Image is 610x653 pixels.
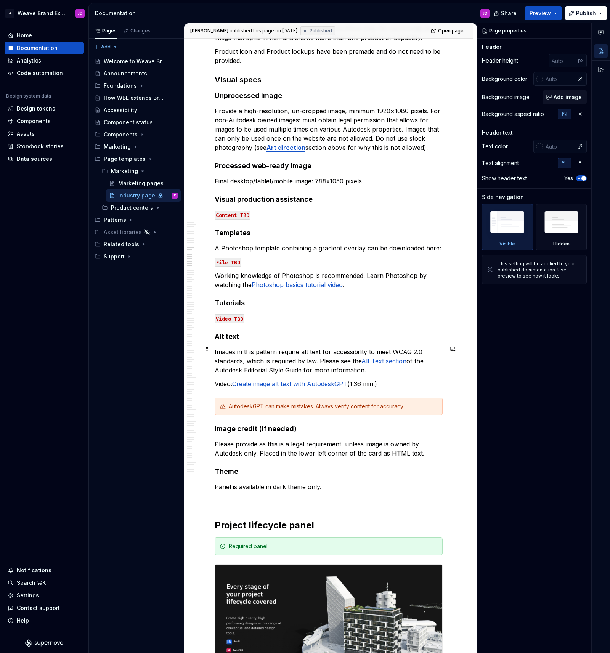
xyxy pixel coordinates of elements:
[530,10,551,17] span: Preview
[215,379,443,388] p: Video: (1:36 min.)
[91,55,181,263] div: Page tree
[554,93,582,101] span: Add image
[190,28,228,34] span: [PERSON_NAME]
[17,130,35,138] div: Assets
[25,639,63,647] svg: Supernova Logo
[104,143,131,151] div: Marketing
[215,298,443,308] h4: Tutorials
[5,140,84,152] a: Storybook stories
[91,55,181,67] a: Welcome to Weave Brand Extended
[104,82,137,90] div: Foundations
[104,228,142,236] div: Asset libraries
[564,175,573,181] label: Yes
[215,47,443,65] p: Product icon and Product lockups have been premade and do not need to be provided.
[17,117,51,125] div: Components
[215,467,443,476] h4: Theme
[17,44,58,52] div: Documentation
[99,202,181,214] div: Product centers
[104,241,139,248] div: Related tools
[482,10,488,16] div: JD
[118,180,164,187] div: Marketing pages
[104,216,126,224] div: Patterns
[17,579,46,587] div: Search ⌘K
[91,92,181,104] a: How WBE extends Brand
[215,195,443,204] h4: Visual production assistance
[91,238,181,250] div: Related tools
[106,177,181,189] a: Marketing pages
[5,9,14,18] div: A
[536,204,587,250] div: Hidden
[215,482,443,491] p: Panel is available in dark theme only.
[104,253,125,260] div: Support
[91,116,181,128] a: Component status
[215,258,241,267] code: File TBD
[77,10,83,16] div: JD
[482,143,508,150] div: Text color
[482,43,501,51] div: Header
[5,153,84,165] a: Data sources
[215,314,244,323] code: Video TBD
[499,241,515,247] div: Visible
[482,110,544,118] div: Background aspect ratio
[111,204,153,212] div: Product centers
[215,424,443,433] h4: Image credit (if needed)
[482,193,524,201] div: Side navigation
[482,129,513,136] div: Header text
[91,141,181,153] div: Marketing
[230,28,297,34] div: published this page on [DATE]
[5,103,84,115] a: Design tokens
[104,119,153,126] div: Component status
[5,55,84,67] a: Analytics
[490,6,522,20] button: Share
[91,104,181,116] a: Accessibility
[111,167,138,175] div: Marketing
[482,175,527,182] div: Show header text
[215,74,443,85] h3: Visual specs
[91,214,181,226] div: Patterns
[106,189,181,202] a: Industry pageJD
[215,161,443,170] h4: Processed web-ready image
[104,131,138,138] div: Components
[498,261,582,279] div: This setting will be applied to your published documentation. Use preview to see how it looks.
[482,93,530,101] div: Background image
[576,10,596,17] span: Publish
[5,577,84,589] button: Search ⌘K
[215,244,443,253] p: A Photoshop template containing a gradient overlay can be downloaded here:
[5,42,84,54] a: Documentation
[229,542,438,550] div: Required panel
[17,143,64,150] div: Storybook stories
[104,106,137,114] div: Accessibility
[553,241,570,247] div: Hidden
[91,226,181,238] div: Asset libraries
[215,271,443,289] p: Working knowledge of Photoshop is recommended. Learn Photoshop by watching the .
[130,28,151,34] div: Changes
[482,75,527,83] div: Background color
[99,165,181,177] div: Marketing
[438,28,464,34] span: Open page
[104,155,146,163] div: Page templates
[215,332,443,341] h4: Alt text
[17,155,52,163] div: Data sources
[17,32,32,39] div: Home
[543,90,587,104] button: Add image
[104,94,167,102] div: How WBE extends Brand
[266,144,305,151] strong: Art direction
[501,10,517,17] span: Share
[215,91,443,100] h4: Unprocessed image
[252,281,343,289] a: Photoshop basics tutorial video
[91,80,181,92] div: Foundations
[91,250,181,263] div: Support
[18,10,66,17] div: Weave Brand Extended
[229,403,438,410] div: AutodeskGPT can make mistakes. Always verify content for accuracy.
[101,44,111,50] span: Add
[5,67,84,79] a: Code automation
[215,228,443,237] h4: Templates
[91,42,120,52] button: Add
[5,115,84,127] a: Components
[17,566,51,574] div: Notifications
[565,6,607,20] button: Publish
[118,192,155,199] div: Industry page
[482,204,533,250] div: Visible
[91,128,181,141] div: Components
